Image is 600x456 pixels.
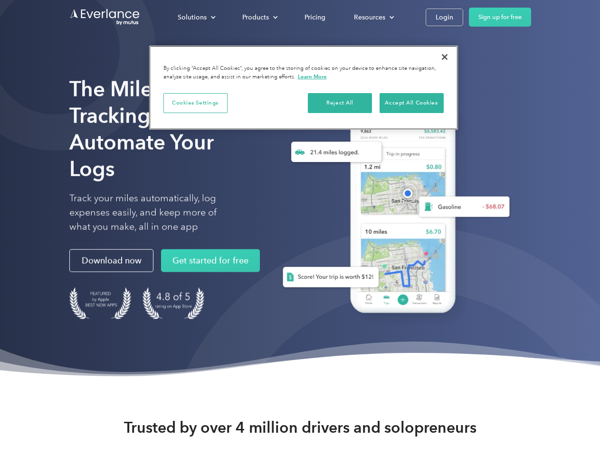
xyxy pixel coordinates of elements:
a: Go to homepage [69,8,141,26]
button: Close [434,47,455,67]
button: Reject All [308,93,372,113]
div: Resources [344,9,402,26]
div: Products [242,11,269,23]
a: More information about your privacy, opens in a new tab [298,73,327,80]
div: Privacy [149,46,458,130]
a: Download now [69,249,153,272]
button: Cookies Settings [163,93,228,113]
img: 4.9 out of 5 stars on the app store [143,287,204,319]
strong: Trusted by over 4 million drivers and solopreneurs [124,418,476,437]
img: Everlance, mileage tracker app, expense tracking app [267,90,517,327]
div: By clicking “Accept All Cookies”, you agree to the storing of cookies on your device to enhance s... [163,65,444,81]
a: Sign up for free [469,8,531,27]
div: Cookie banner [149,46,458,130]
img: Badge for Featured by Apple Best New Apps [69,287,131,319]
p: Track your miles automatically, log expenses easily, and keep more of what you make, all in one app [69,191,239,234]
div: Login [436,11,453,23]
a: Pricing [295,9,335,26]
div: Resources [354,11,385,23]
div: Solutions [178,11,207,23]
div: Solutions [168,9,223,26]
a: Login [426,9,463,26]
div: Pricing [305,11,325,23]
div: Products [233,9,286,26]
button: Accept All Cookies [380,93,444,113]
a: Get started for free [161,249,260,272]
